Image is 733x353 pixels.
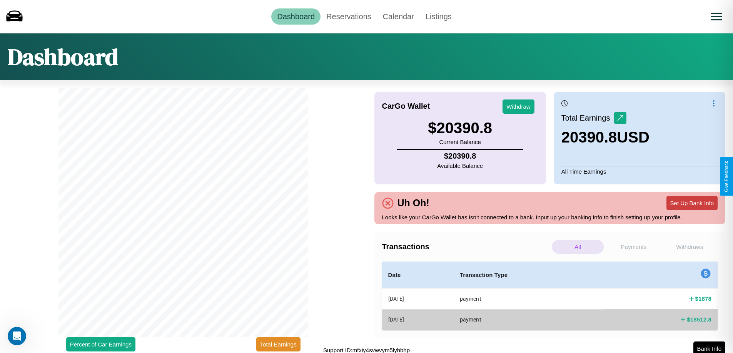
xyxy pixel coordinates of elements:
[394,197,433,209] h4: Uh Oh!
[608,240,660,254] p: Payments
[454,309,606,330] th: payment
[664,240,716,254] p: Withdraws
[428,119,492,137] h3: $ 20390.8
[382,288,454,310] th: [DATE]
[8,327,26,345] iframe: Intercom live chat
[420,8,457,25] a: Listings
[377,8,420,25] a: Calendar
[706,6,727,27] button: Open menu
[321,8,377,25] a: Reservations
[552,240,604,254] p: All
[382,242,550,251] h4: Transactions
[561,166,718,177] p: All Time Earnings
[428,137,492,147] p: Current Balance
[666,196,718,210] button: Set Up Bank Info
[460,270,599,280] h4: Transaction Type
[256,337,301,351] button: Total Earnings
[8,41,118,73] h1: Dashboard
[687,315,711,323] h4: $ 18512.8
[382,262,718,330] table: simple table
[437,152,483,161] h4: $ 20390.8
[561,129,650,146] h3: 20390.8 USD
[66,337,135,351] button: Percent of Car Earnings
[695,295,711,303] h4: $ 1878
[561,111,614,125] p: Total Earnings
[382,102,430,111] h4: CarGo Wallet
[437,161,483,171] p: Available Balance
[382,309,454,330] th: [DATE]
[382,212,718,222] p: Looks like your CarGo Wallet has isn't connected to a bank. Input up your banking info to finish ...
[388,270,447,280] h4: Date
[724,161,729,192] div: Give Feedback
[503,99,534,114] button: Withdraw
[271,8,321,25] a: Dashboard
[454,288,606,310] th: payment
